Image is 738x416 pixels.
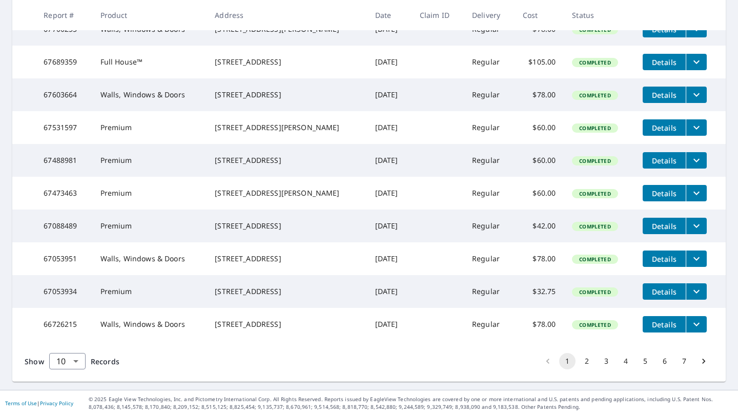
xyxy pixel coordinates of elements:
td: [DATE] [367,177,412,210]
button: detailsBtn-67053951 [643,251,686,267]
td: 67053934 [35,275,92,308]
td: Regular [464,210,515,242]
button: filesDropdownBtn-66726215 [686,316,707,332]
span: Details [649,123,680,133]
button: Go to page 4 [618,353,634,369]
td: Regular [464,111,515,144]
button: detailsBtn-67531597 [643,119,686,136]
button: detailsBtn-67603664 [643,87,686,103]
button: detailsBtn-66726215 [643,316,686,332]
td: Premium [92,144,207,177]
td: $78.00 [515,308,564,341]
td: [DATE] [367,210,412,242]
button: detailsBtn-67689359 [643,54,686,70]
td: Regular [464,78,515,111]
span: Show [25,357,44,366]
div: [STREET_ADDRESS] [215,90,358,100]
td: [DATE] [367,46,412,78]
a: Privacy Policy [40,400,73,407]
td: Walls, Windows & Doors [92,308,207,341]
span: Completed [573,190,617,197]
div: [STREET_ADDRESS] [215,57,358,67]
p: | [5,400,73,406]
td: [DATE] [367,275,412,308]
span: Completed [573,288,617,296]
td: 66726215 [35,308,92,341]
td: [DATE] [367,242,412,275]
span: Completed [573,256,617,263]
button: detailsBtn-67473463 [643,185,686,201]
span: Completed [573,124,617,132]
span: Completed [573,223,617,230]
span: Completed [573,59,617,66]
span: Completed [573,92,617,99]
button: Go to page 6 [657,353,673,369]
td: $60.00 [515,111,564,144]
td: 67488981 [35,144,92,177]
div: [STREET_ADDRESS] [215,155,358,165]
td: [DATE] [367,308,412,341]
td: Regular [464,242,515,275]
td: Premium [92,177,207,210]
div: [STREET_ADDRESS] [215,319,358,329]
span: Completed [573,157,617,164]
td: Full House™ [92,46,207,78]
div: 10 [49,347,86,376]
p: © 2025 Eagle View Technologies, Inc. and Pictometry International Corp. All Rights Reserved. Repo... [89,396,733,411]
td: [DATE] [367,78,412,111]
span: Details [649,287,680,297]
span: Completed [573,321,617,328]
td: $78.00 [515,78,564,111]
button: Go to page 5 [637,353,653,369]
button: detailsBtn-67088489 [643,218,686,234]
button: filesDropdownBtn-67603664 [686,87,707,103]
button: Go to page 3 [598,353,614,369]
button: filesDropdownBtn-67689359 [686,54,707,70]
td: Premium [92,275,207,308]
div: [STREET_ADDRESS] [215,221,358,231]
td: Walls, Windows & Doors [92,242,207,275]
td: Regular [464,144,515,177]
td: [DATE] [367,111,412,144]
td: Regular [464,275,515,308]
button: detailsBtn-67053934 [643,283,686,300]
button: filesDropdownBtn-67088489 [686,218,707,234]
button: filesDropdownBtn-67053951 [686,251,707,267]
span: Details [649,90,680,100]
td: $32.75 [515,275,564,308]
td: 67473463 [35,177,92,210]
td: Regular [464,46,515,78]
td: $60.00 [515,144,564,177]
td: $78.00 [515,242,564,275]
button: Go to page 2 [579,353,595,369]
td: Regular [464,177,515,210]
td: [DATE] [367,144,412,177]
div: [STREET_ADDRESS] [215,286,358,297]
td: Regular [464,308,515,341]
span: Records [91,357,119,366]
td: 67088489 [35,210,92,242]
div: Show 10 records [49,353,86,369]
td: 67603664 [35,78,92,111]
td: Premium [92,111,207,144]
span: Details [649,189,680,198]
div: [STREET_ADDRESS][PERSON_NAME] [215,188,358,198]
td: $105.00 [515,46,564,78]
td: Walls, Windows & Doors [92,78,207,111]
td: 67531597 [35,111,92,144]
button: filesDropdownBtn-67488981 [686,152,707,169]
nav: pagination navigation [538,353,713,369]
span: Details [649,320,680,329]
button: detailsBtn-67488981 [643,152,686,169]
td: 67689359 [35,46,92,78]
button: Go to next page [695,353,712,369]
span: Details [649,254,680,264]
span: Details [649,57,680,67]
button: filesDropdownBtn-67473463 [686,185,707,201]
td: $60.00 [515,177,564,210]
button: filesDropdownBtn-67053934 [686,283,707,300]
button: filesDropdownBtn-67531597 [686,119,707,136]
div: [STREET_ADDRESS][PERSON_NAME] [215,122,358,133]
div: [STREET_ADDRESS] [215,254,358,264]
span: Details [649,156,680,165]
